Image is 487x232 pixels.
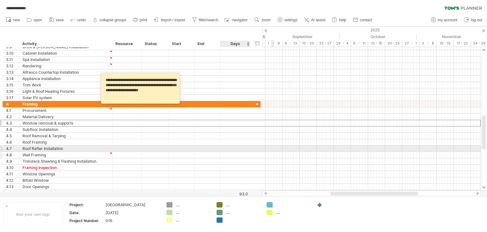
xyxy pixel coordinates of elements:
[402,40,419,47] div: 27 - 1
[23,76,109,82] div: Appliance installation
[23,184,109,190] div: Door Openings
[69,210,104,215] div: Date:
[23,114,109,120] div: Material Delivery
[25,16,44,24] a: open
[454,40,471,47] div: 17 - 22
[23,69,109,75] div: Alfresco Countertop Installation
[47,16,66,24] a: save
[91,16,128,24] a: collapse groups
[172,41,191,47] div: Start
[161,18,185,22] span: import / export
[152,16,187,24] a: import / export
[317,40,334,47] div: 22 - 27
[23,63,109,69] div: Rendering
[23,101,109,107] div: Framing
[368,40,385,47] div: 13 - 18
[176,202,210,208] div: ....
[6,126,19,133] div: 4.4
[224,16,250,24] a: navigator
[23,146,109,152] div: Roof Rafter Installation
[311,18,325,22] span: AI assist
[6,50,19,56] div: 3.10
[23,190,109,196] div: Bifold Doors
[462,16,484,24] a: log out
[6,57,19,63] div: 3.11
[34,18,42,22] span: open
[23,57,109,63] div: Spa Installation
[176,210,210,215] div: ....
[23,165,109,171] div: Framing Inspection
[265,33,340,40] div: September 2025
[3,202,62,226] div: Add your own logo
[13,18,20,22] span: new
[106,202,159,208] div: [GEOGRAPHIC_DATA]
[419,40,437,47] div: 3 - 8
[176,217,210,223] div: ....
[437,40,454,47] div: 10 - 15
[6,165,19,171] div: 4.10
[6,76,19,82] div: 3.14
[23,152,109,158] div: Wall Framing
[115,41,138,47] div: Resource
[56,18,64,22] span: save
[6,120,19,126] div: 4.3
[23,139,109,145] div: Roof Framing
[232,18,248,22] span: navigator
[23,120,109,126] div: Window removal & supports
[6,133,19,139] div: 4.5
[471,18,482,22] span: log out
[6,114,19,120] div: 4.2
[23,177,109,183] div: Bifold Window
[145,41,165,47] div: Status
[226,202,260,208] div: ....
[6,146,19,152] div: 4.7
[23,88,109,94] div: Light & Roof Heating Fixtures
[6,190,19,196] div: 4.14
[23,158,109,164] div: Trimdeck Sheeting & Flashing Installation
[220,41,250,47] div: Days
[77,18,86,22] span: undo
[6,63,19,69] div: 3.12
[276,210,310,215] div: ....
[429,16,459,24] a: my account
[302,16,327,24] a: AI assist
[6,88,19,94] div: 3.16
[6,95,19,101] div: 3.17
[6,101,19,107] div: 4
[23,82,109,88] div: Trim Work
[6,82,19,88] div: 3.15
[339,18,346,22] span: help
[226,210,260,215] div: ....
[69,218,104,223] div: Project Number
[221,192,248,196] div: 93.0
[6,184,19,190] div: 4.13
[131,16,149,24] a: print
[265,40,282,47] div: 1 - 6
[334,40,351,47] div: 29 - 4
[276,16,299,24] a: settings
[282,40,300,47] div: 8 - 13
[4,16,22,24] a: new
[385,40,402,47] div: 20 - 25
[360,18,372,22] span: contact
[69,202,104,208] div: Project:
[140,18,147,22] span: print
[261,18,270,22] span: zoom
[106,218,159,223] div: 016
[6,107,19,113] div: 4.1
[6,152,19,158] div: 4.8
[69,16,88,24] a: undo
[23,107,109,113] div: Procurement
[351,16,374,24] a: contact
[23,50,109,56] div: Cabinet Installation
[6,69,19,75] div: 3.13
[253,16,272,24] a: zoom
[6,139,19,145] div: 4.6
[6,171,19,177] div: 4.11
[199,18,218,22] span: filter/search
[6,158,19,164] div: 4.9
[300,40,317,47] div: 15 - 20
[284,18,297,22] span: settings
[330,16,348,24] a: help
[340,33,417,40] div: October 2025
